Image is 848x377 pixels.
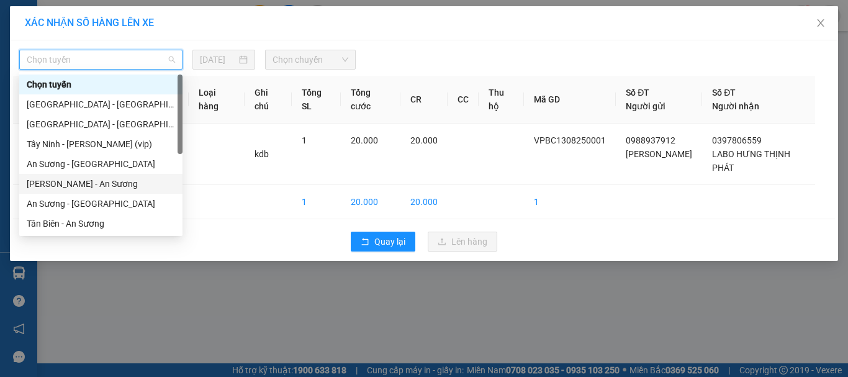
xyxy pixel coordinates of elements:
[255,149,269,159] span: kdb
[292,76,341,124] th: Tổng SL
[410,135,438,145] span: 20.000
[200,53,236,66] input: 13/08/2025
[302,135,307,145] span: 1
[712,101,759,111] span: Người nhận
[27,78,175,91] div: Chọn tuyến
[712,149,790,173] span: LABO HƯNG THỊNH PHÁT
[27,117,175,131] div: [GEOGRAPHIC_DATA] - [GEOGRAPHIC_DATA] (vip)
[245,76,292,124] th: Ghi chú
[25,17,154,29] span: XÁC NHẬN SỐ HÀNG LÊN XE
[448,76,479,124] th: CC
[19,75,183,94] div: Chọn tuyến
[189,76,245,124] th: Loại hàng
[19,154,183,174] div: An Sương - Châu Thành
[626,135,675,145] span: 0988937912
[19,214,183,234] div: Tân Biên - An Sương
[292,185,341,219] td: 1
[13,76,49,124] th: STT
[351,135,378,145] span: 20.000
[351,232,415,252] button: rollbackQuay lại
[712,135,762,145] span: 0397806559
[273,50,349,69] span: Chọn chuyến
[19,94,183,114] div: Hồ Chí Minh - Tây Ninh (vip)
[27,197,175,211] div: An Sương - [GEOGRAPHIC_DATA]
[341,76,400,124] th: Tổng cước
[13,124,49,185] td: 1
[400,185,448,219] td: 20.000
[524,185,616,219] td: 1
[27,98,175,111] div: [GEOGRAPHIC_DATA] - [GEOGRAPHIC_DATA] (vip)
[816,18,826,28] span: close
[479,76,525,124] th: Thu hộ
[19,114,183,134] div: Hồ Chí Minh - Tây Ninh (vip)
[19,194,183,214] div: An Sương - Tân Biên
[712,88,736,98] span: Số ĐT
[361,237,369,247] span: rollback
[626,88,649,98] span: Số ĐT
[400,76,448,124] th: CR
[534,135,606,145] span: VPBC1308250001
[803,6,838,41] button: Close
[341,185,400,219] td: 20.000
[27,157,175,171] div: An Sương - [GEOGRAPHIC_DATA]
[19,174,183,194] div: Châu Thành - An Sương
[524,76,616,124] th: Mã GD
[626,101,665,111] span: Người gửi
[27,137,175,151] div: Tây Ninh - [PERSON_NAME] (vip)
[19,134,183,154] div: Tây Ninh - Hồ Chí Minh (vip)
[27,50,175,69] span: Chọn tuyến
[428,232,497,252] button: uploadLên hàng
[626,149,692,159] span: [PERSON_NAME]
[27,177,175,191] div: [PERSON_NAME] - An Sương
[374,235,405,248] span: Quay lại
[27,217,175,230] div: Tân Biên - An Sương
